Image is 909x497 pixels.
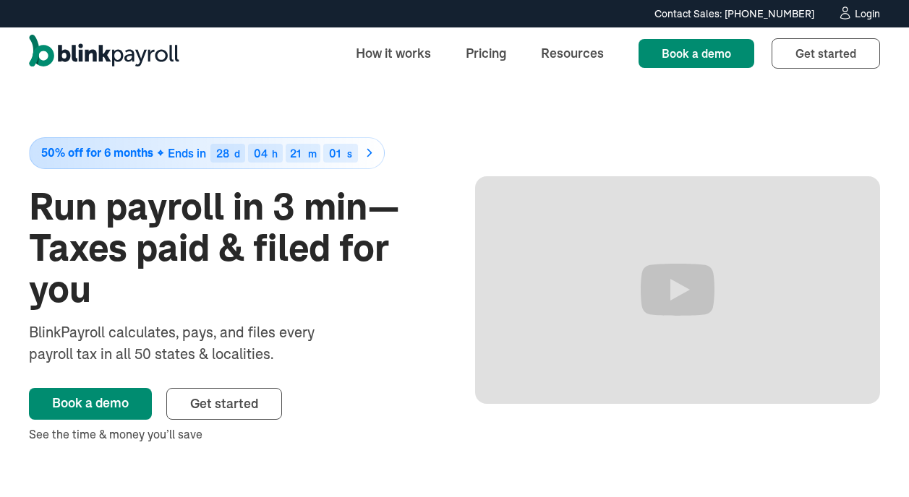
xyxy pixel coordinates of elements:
span: 01 [329,146,341,160]
a: Login [837,6,880,22]
div: m [308,149,317,159]
a: home [29,35,179,72]
div: BlinkPayroll calculates, pays, and files every payroll tax in all 50 states & localities. [29,321,353,365]
span: 04 [254,146,268,160]
a: How it works [344,38,443,69]
span: Ends in [168,146,206,160]
a: Book a demo [639,39,754,68]
h1: Run payroll in 3 min—Taxes paid & filed for you [29,186,435,311]
a: Book a demo [29,388,152,420]
div: h [272,149,278,159]
span: 50% off for 6 months [41,147,153,159]
span: Get started [795,46,856,61]
div: See the time & money you’ll save [29,425,435,443]
span: Book a demo [662,46,731,61]
div: d [234,149,240,159]
div: Login [855,9,880,19]
a: Resources [529,38,615,69]
div: Contact Sales: [PHONE_NUMBER] [654,7,814,22]
a: Get started [166,388,282,420]
span: 28 [216,146,229,160]
a: Pricing [454,38,518,69]
span: 21 [290,146,301,160]
a: 50% off for 6 monthsEnds in28d04h21m01s [29,137,435,169]
div: s [347,149,352,159]
span: Get started [190,395,258,412]
iframe: Chat Widget [837,428,909,497]
a: Get started [772,38,880,69]
iframe: Run Payroll in 3 min with BlinkPayroll [475,176,881,404]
